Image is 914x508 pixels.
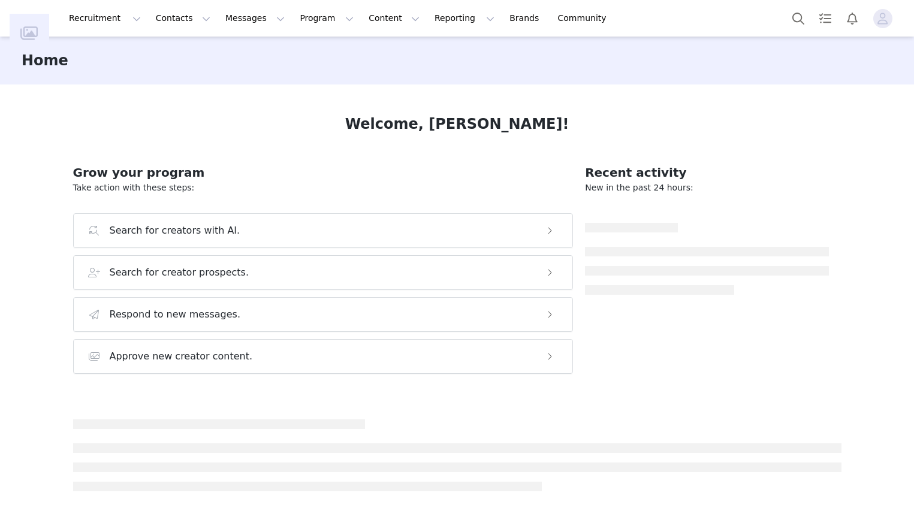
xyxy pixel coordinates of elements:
button: Recruitment [62,5,148,32]
h3: Search for creator prospects. [110,265,249,280]
a: Tasks [812,5,838,32]
div: avatar [877,9,888,28]
button: Profile [866,9,904,28]
a: Brands [502,5,550,32]
p: New in the past 24 hours: [585,182,829,194]
button: Program [292,5,361,32]
h1: Welcome, [PERSON_NAME]! [345,113,569,135]
h2: Grow your program [73,164,574,182]
p: Take action with these steps: [73,182,574,194]
h3: Approve new creator content. [110,349,253,364]
h3: Home [22,50,68,71]
button: Respond to new messages. [73,297,574,332]
button: Approve new creator content. [73,339,574,374]
a: Community [551,5,619,32]
h3: Search for creators with AI. [110,223,240,238]
button: Search for creators with AI. [73,213,574,248]
button: Search [785,5,812,32]
h3: Respond to new messages. [110,307,241,322]
button: Messages [218,5,292,32]
button: Reporting [427,5,502,32]
button: Notifications [839,5,865,32]
button: Content [361,5,427,32]
button: Contacts [149,5,218,32]
h2: Recent activity [585,164,829,182]
button: Search for creator prospects. [73,255,574,290]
